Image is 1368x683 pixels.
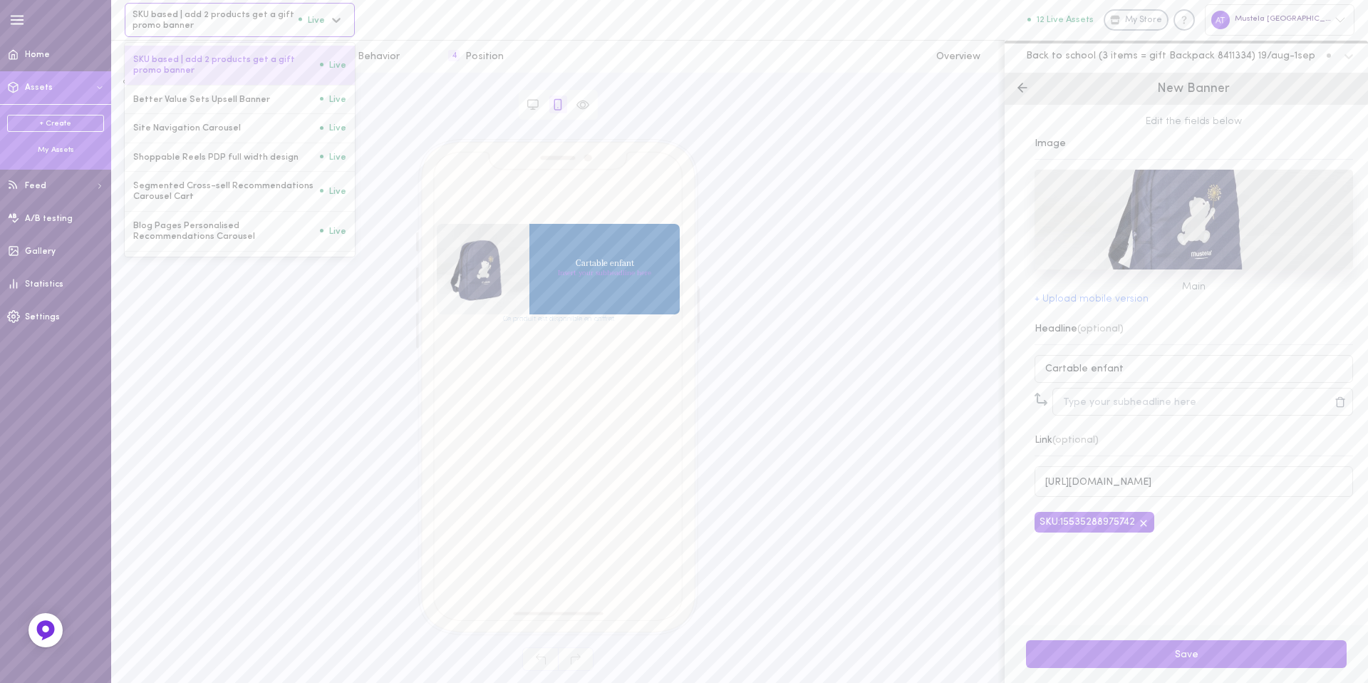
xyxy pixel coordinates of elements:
[320,227,346,236] span: Live
[448,50,460,61] span: 4
[133,9,299,31] span: SKU based | add 2 products get a gift promo banner
[1035,170,1353,269] img: preview
[1205,4,1354,35] div: Mustela [GEOGRAPHIC_DATA]
[537,258,673,270] span: Cartable enfant
[123,77,150,87] div: c-34453
[25,182,46,190] span: Feed
[1035,129,1353,160] div: Image
[7,145,104,155] div: My Assets
[35,620,56,641] img: Feedback Button
[1026,49,1315,62] span: Back to school (3 items = gift Backpack 8411334) 19/aug-1sep
[1173,9,1195,31] div: Knowledge center
[1035,466,1353,497] input: Choose a page, SKU or insert a specific URL
[1027,15,1094,24] button: 12 Live Assets
[111,41,210,73] button: 1Design
[912,41,1005,73] button: Overview
[1035,324,1124,334] div: Headline
[7,115,104,132] a: + Create
[320,123,346,133] span: Live
[558,647,594,671] span: Redo
[133,220,320,242] span: Blog Pages Personalised Recommendations Carousel
[133,94,320,105] span: Better Value Sets Upsell Banner
[133,54,320,76] span: SKU based | add 2 products get a gift promo banner
[437,314,680,322] h2: Ce produit est disponible en coffret
[1077,324,1124,334] span: (optional)
[1052,388,1353,416] input: Type your subheadline here
[1027,15,1104,25] a: 12 Live Assets
[320,187,346,196] span: Live
[1035,170,1353,294] div: previewMain
[133,152,320,163] span: Shoppable Reels PDP full width design
[1125,14,1162,27] span: My Store
[133,180,320,202] span: Segmented Cross-sell Recommendations Carousel Cart
[133,123,320,133] span: Site Navigation Carousel
[25,215,73,223] span: A/B testing
[1035,512,1154,533] span: SKU: 15535288975742
[25,313,60,322] span: Settings
[537,270,673,277] div: Insert your subheadline here
[1104,9,1168,31] a: My Store
[1052,435,1099,446] span: (optional)
[1035,279,1353,294] div: Main
[25,247,56,256] span: Gallery
[1035,115,1353,129] span: Edit the fields below
[25,51,50,59] span: Home
[1035,355,1353,383] input: Type your headline here
[320,61,346,70] span: Live
[299,15,325,24] span: Live
[25,280,63,289] span: Statistics
[1157,83,1230,96] span: New Banner
[1026,640,1347,668] button: Save
[522,647,558,671] span: Undo
[424,41,528,73] button: 4Position
[210,41,316,73] button: 2Content
[1035,436,1099,446] div: Link
[316,41,424,73] button: 3Behavior
[1035,294,1149,304] button: + Upload mobile version
[320,153,346,162] span: Live
[25,83,53,92] span: Assets
[320,95,346,104] span: Live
